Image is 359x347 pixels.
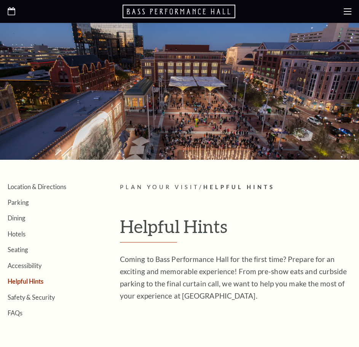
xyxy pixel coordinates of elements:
a: Seating [8,246,28,253]
a: Hotels [8,230,26,238]
a: FAQs [8,309,22,316]
a: Safety & Security [8,294,55,301]
h1: Helpful Hints [120,217,351,243]
a: Helpful Hints [8,278,43,285]
a: Dining [8,214,25,222]
a: Accessibility [8,262,41,269]
span: Helpful Hints [203,184,275,190]
a: Location & Directions [8,183,66,190]
p: Coming to Bass Performance Hall for the first time? Prepare for an exciting and memorable experie... [120,253,351,302]
span: Plan Your Visit [120,184,199,190]
a: Parking [8,199,29,206]
p: / [120,183,351,192]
